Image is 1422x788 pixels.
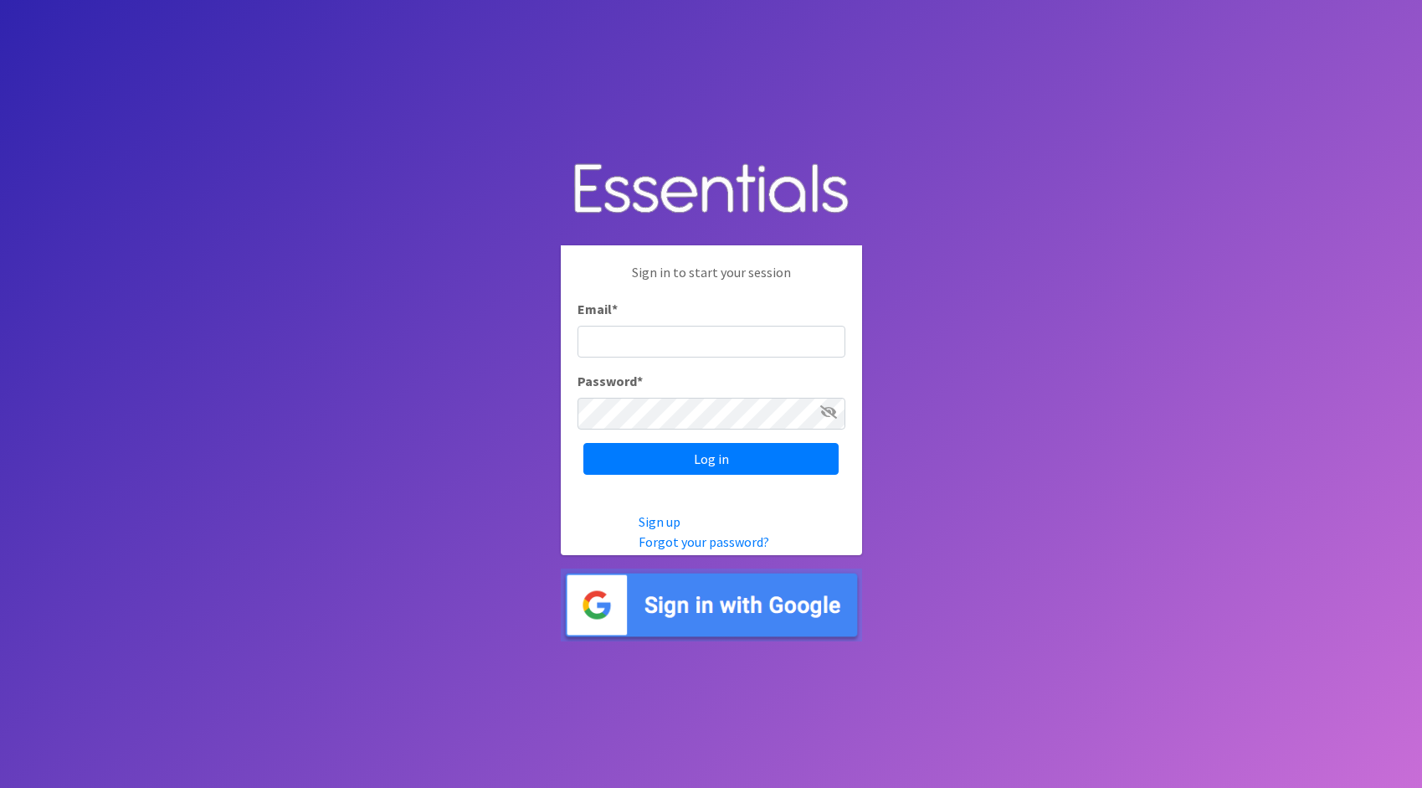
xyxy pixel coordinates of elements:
[578,262,845,299] p: Sign in to start your session
[561,569,862,641] img: Sign in with Google
[639,513,680,530] a: Sign up
[578,371,643,391] label: Password
[583,443,839,475] input: Log in
[578,299,618,319] label: Email
[637,373,643,389] abbr: required
[639,533,769,550] a: Forgot your password?
[561,147,862,233] img: Human Essentials
[612,301,618,317] abbr: required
